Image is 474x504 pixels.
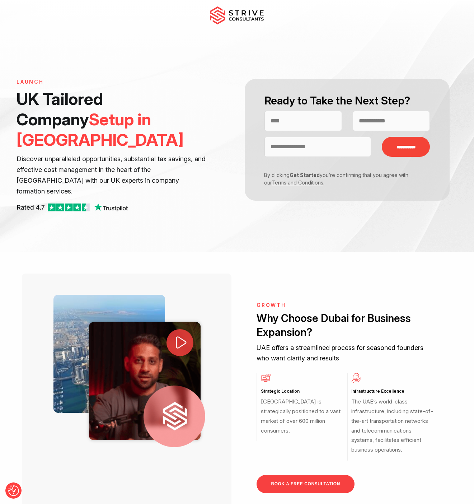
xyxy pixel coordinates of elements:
[17,109,184,150] span: Setup in [GEOGRAPHIC_DATA]
[144,386,205,447] img: strive logo
[351,397,434,454] p: The UAE’s world-class infrastructure, including state-of-the-art transportation networks and tele...
[261,397,344,435] p: [GEOGRAPHIC_DATA] is strategically positioned to a vast market of over 600 million consumers.
[290,172,320,178] strong: Get Started
[17,154,206,197] p: Discover unparalleled opportunities, substantial tax savings, and effective cost management in th...
[210,6,264,24] img: main-logo.svg
[264,93,430,108] h2: Ready to Take the Next Step?
[259,171,424,186] p: By clicking you’re confirming that you agree with our .
[257,475,354,493] a: BOOK A FREE CONSULTATION
[351,388,434,394] h3: Infrastructure Excellence
[17,89,206,150] h1: UK Tailored Company
[257,311,437,340] h2: Why Choose Dubai for Business Expansion?
[17,79,206,85] h6: LAUNCH
[8,485,19,496] button: Consent Preferences
[272,179,323,186] a: Terms and Conditions
[257,302,437,308] h6: GROWTH
[261,388,344,394] h3: Strategic Location
[237,79,457,201] form: Contact form
[257,342,437,364] p: UAE offers a streamlined process for seasoned founders who want clarity and results
[8,485,19,496] img: Revisit consent button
